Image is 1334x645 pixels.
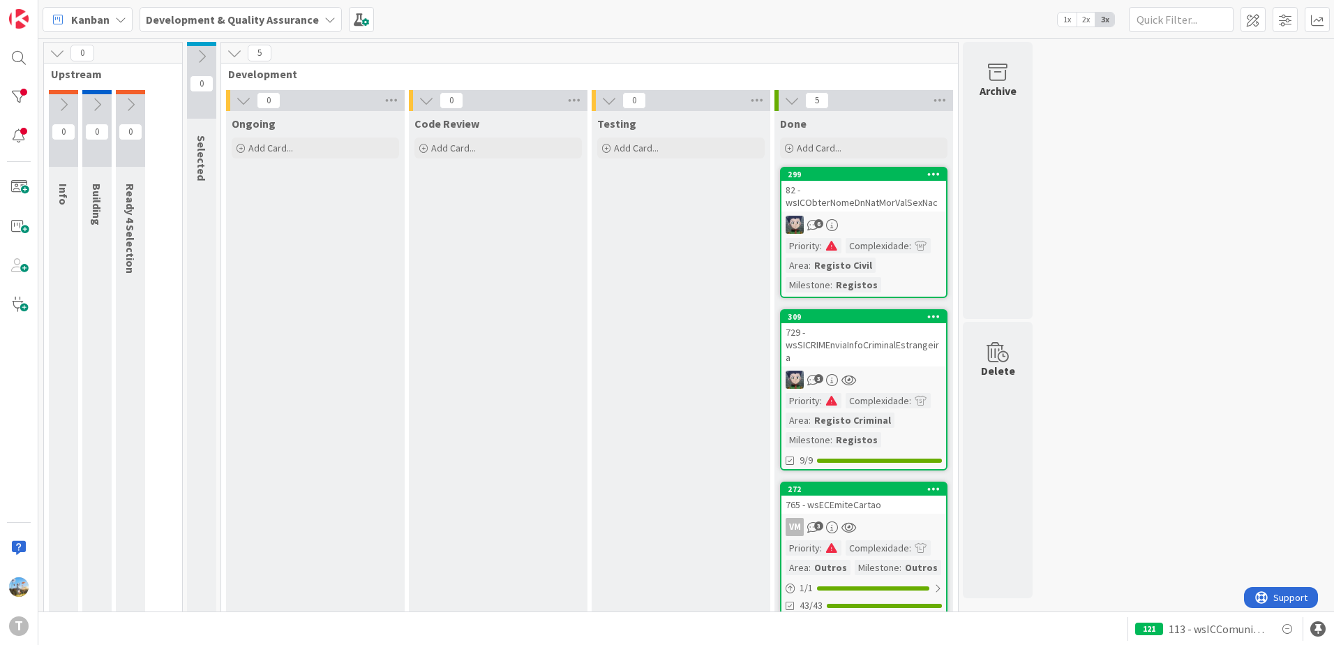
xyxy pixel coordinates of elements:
img: DG [9,577,29,597]
img: LS [786,371,804,389]
span: : [809,258,811,273]
span: 6 [814,219,823,228]
div: Archive [980,82,1017,99]
span: Done [780,117,807,131]
div: Delete [981,362,1015,379]
div: 272765 - wsECEmiteCartao [781,483,946,514]
div: Priority [786,238,820,253]
span: : [909,238,911,253]
span: 0 [52,124,75,140]
div: VM [786,518,804,536]
b: Development & Quality Assurance [146,13,319,27]
span: Testing [597,117,636,131]
div: LS [781,216,946,234]
span: Kanban [71,11,110,28]
div: 729 - wsSICRIMEnviaInfoCriminalEstrangeira [781,323,946,366]
input: Quick Filter... [1129,7,1234,32]
span: 0 [85,124,109,140]
div: 1/1 [781,579,946,597]
span: : [820,393,822,408]
a: 272765 - wsECEmiteCartaoVMPriority:Complexidade:Area:OutrosMilestone:Outros1/143/43 [780,482,947,616]
div: Priority [786,393,820,408]
div: Complexidade [846,393,909,408]
div: 309 [781,311,946,323]
span: Building [90,184,104,225]
span: 9/9 [800,453,813,468]
span: 5 [805,92,829,109]
div: 309 [788,312,946,322]
span: : [830,277,832,292]
div: 299 [781,168,946,181]
div: Milestone [786,432,830,447]
div: 309729 - wsSICRIMEnviaInfoCriminalEstrangeira [781,311,946,366]
span: 0 [119,124,142,140]
span: 43/43 [800,598,823,613]
div: LS [781,371,946,389]
img: LS [786,216,804,234]
span: 1 / 1 [800,581,813,595]
div: 121 [1135,623,1163,635]
span: Add Card... [431,142,476,154]
span: 5 [248,45,271,61]
div: Milestone [786,277,830,292]
span: : [830,432,832,447]
span: Add Card... [797,142,841,154]
div: 29982 - wsICObterNomeDnNatMorValSexNac [781,168,946,212]
div: 272 [781,483,946,496]
div: Area [786,258,809,273]
span: 0 [622,92,646,109]
span: Add Card... [614,142,659,154]
span: 0 [257,92,280,109]
span: 1x [1058,13,1077,27]
div: Complexidade [846,238,909,253]
span: Upstream [51,67,165,81]
span: Ready 4 Selection [123,184,137,274]
div: 82 - wsICObterNomeDnNatMorValSexNac [781,181,946,212]
span: 3 [814,521,823,531]
span: : [820,238,822,253]
span: Selected [195,135,209,181]
div: 299 [788,170,946,179]
a: 29982 - wsICObterNomeDnNatMorValSexNacLSPriority:Complexidade:Area:Registo CivilMilestone:Registos [780,167,947,298]
span: : [909,540,911,556]
div: Registos [832,432,881,447]
span: Add Card... [248,142,293,154]
div: 272 [788,484,946,494]
span: 0 [190,75,213,92]
div: T [9,616,29,636]
span: : [820,540,822,556]
div: VM [781,518,946,536]
a: 309729 - wsSICRIMEnviaInfoCriminalEstrangeiraLSPriority:Complexidade:Area:Registo CriminalMilesto... [780,309,947,470]
span: Development [228,67,940,81]
div: Registos [832,277,881,292]
span: Ongoing [232,117,276,131]
span: 3 [814,374,823,383]
span: Support [29,2,63,19]
span: 113 - wsICComunicaObito [1169,621,1268,637]
div: Area [786,413,809,428]
span: 3x [1095,13,1114,27]
span: 2x [1077,13,1095,27]
span: : [809,560,811,575]
div: Outros [901,560,941,575]
div: Area [786,560,809,575]
span: : [909,393,911,408]
div: 765 - wsECEmiteCartao [781,496,946,514]
span: 0 [70,45,94,61]
div: Priority [786,540,820,556]
span: Code Review [414,117,479,131]
div: Outros [811,560,850,575]
span: Info [57,184,70,205]
div: Milestone [855,560,899,575]
img: Visit kanbanzone.com [9,9,29,29]
div: Complexidade [846,540,909,556]
div: Registo Civil [811,258,876,273]
div: Registo Criminal [811,413,894,428]
span: 0 [440,92,463,109]
span: : [899,560,901,575]
span: : [809,413,811,428]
